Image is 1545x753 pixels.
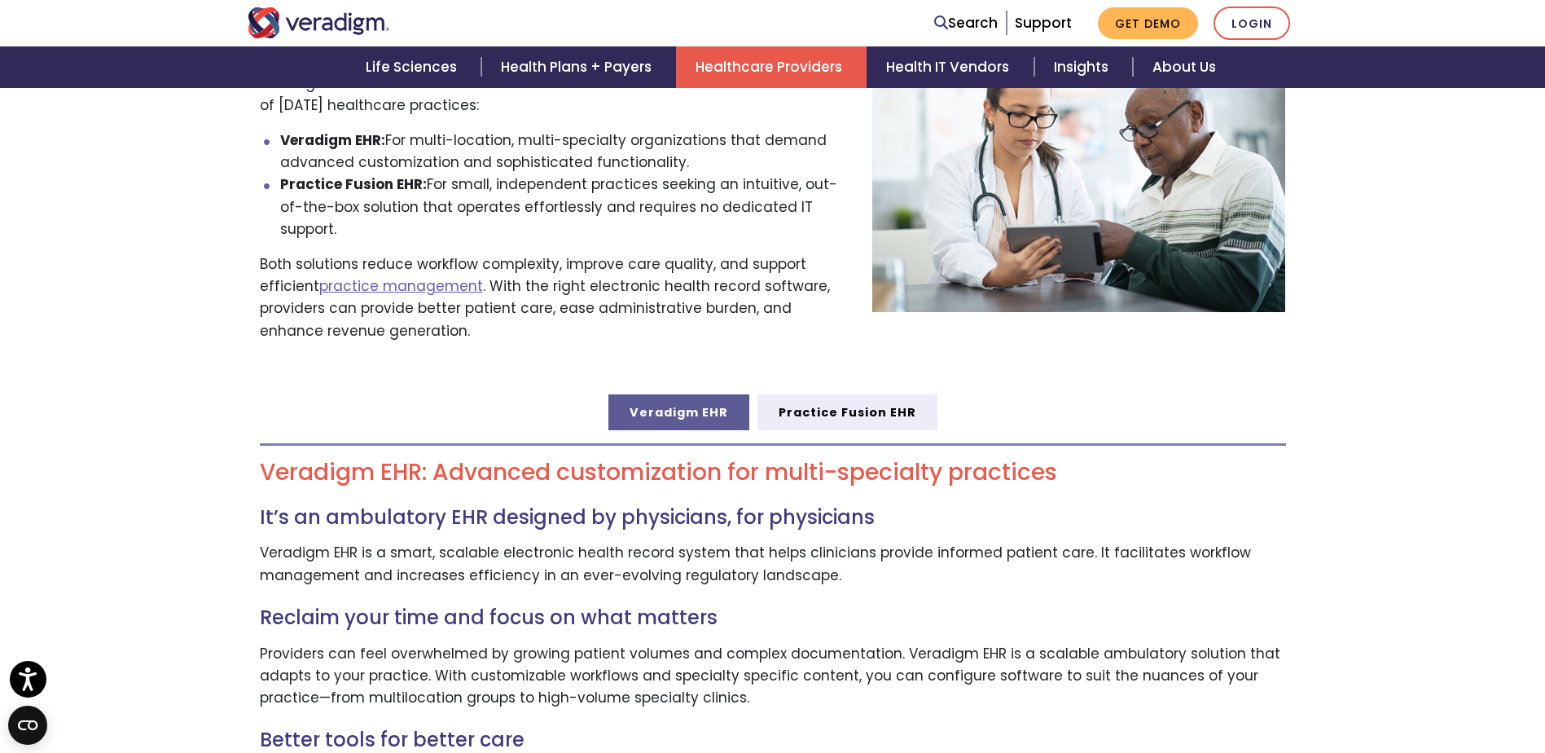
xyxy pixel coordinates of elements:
[608,394,749,430] a: Veradigm EHR
[757,394,937,430] a: Practice Fusion EHR
[260,73,848,117] p: Veradigm offers two distinct electronic health record solutions to meet the needs of [DATE] healt...
[481,46,676,88] a: Health Plans + Payers
[280,130,848,174] li: For multi-location, multi-specialty organizations that demand advanced customization and sophisti...
[248,7,390,38] img: Veradigm logo
[260,253,848,342] p: Both solutions reduce workflow complexity, improve care quality, and support efficient . With the...
[8,706,47,745] button: Open CMP widget
[934,12,998,34] a: Search
[872,32,1286,312] img: page-ehr-solutions-overview.jpg
[260,643,1286,710] p: Providers can feel overwhelmed by growing patient volumes and complex documentation. Veradigm EHR...
[1098,7,1198,39] a: Get Demo
[280,174,848,240] li: For small, independent practices seeking an intuitive, out-of-the-box solution that operates effo...
[260,606,1286,630] h3: Reclaim your time and focus on what matters
[260,459,1286,487] h2: Veradigm EHR: Advanced customization for multi-specialty practices
[260,506,1286,530] h3: It’s an ambulatory EHR designed by physicians, for physicians
[1214,7,1290,40] a: Login
[260,729,1286,752] h3: Better tools for better care
[346,46,481,88] a: Life Sciences
[280,130,385,150] strong: Veradigm EHR:
[280,174,427,194] strong: Practice Fusion EHR:
[1015,13,1072,33] a: Support
[319,276,483,296] a: practice management
[867,46,1034,88] a: Health IT Vendors
[1034,46,1133,88] a: Insights
[1133,46,1236,88] a: About Us
[676,46,867,88] a: Healthcare Providers
[260,542,1286,586] p: Veradigm EHR is a smart, scalable electronic health record system that helps clinicians provide i...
